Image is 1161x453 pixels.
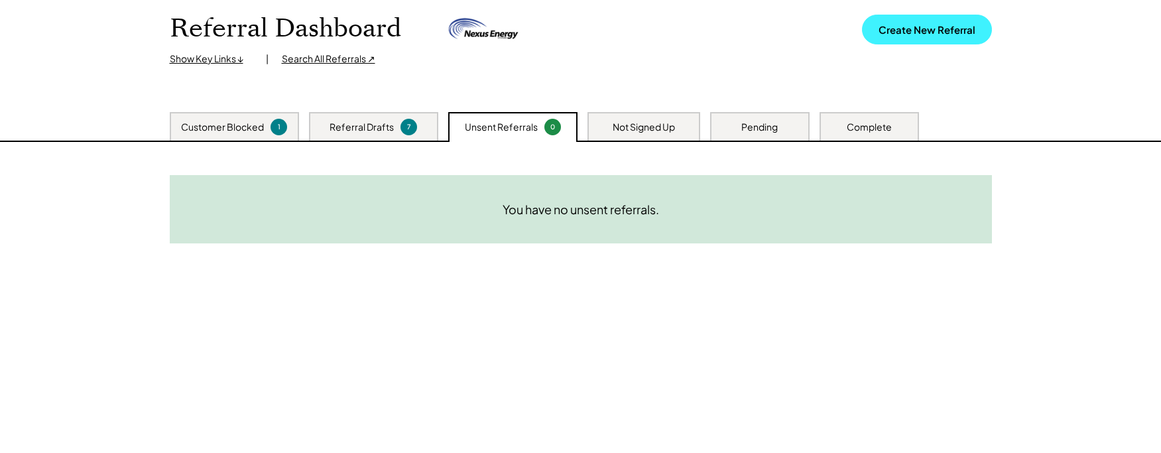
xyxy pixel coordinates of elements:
h1: Referral Dashboard [170,13,401,44]
div: Complete [847,121,892,134]
div: Pending [741,121,778,134]
div: 1 [273,122,285,132]
div: Not Signed Up [613,121,675,134]
img: nexus-energy-systems.png [448,8,520,49]
div: Unsent Referrals [465,121,538,134]
div: Search All Referrals ↗ [282,52,375,66]
div: 7 [402,122,415,132]
div: 0 [546,122,559,132]
div: You have no unsent referrals. [503,202,659,217]
div: | [266,52,269,66]
div: Show Key Links ↓ [170,52,253,66]
button: Create New Referral [862,15,992,44]
div: Customer Blocked [181,121,264,134]
div: Referral Drafts [330,121,394,134]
